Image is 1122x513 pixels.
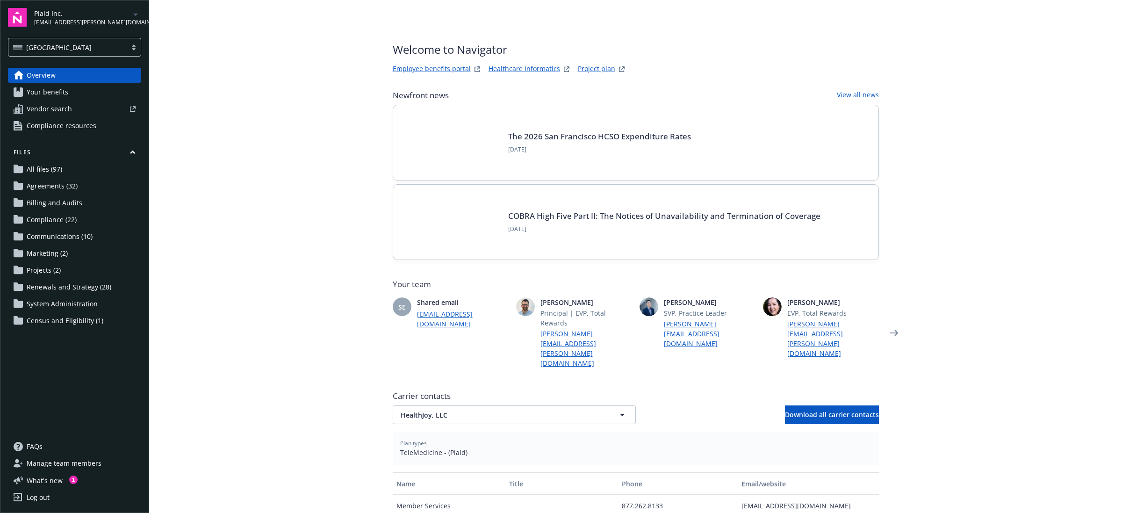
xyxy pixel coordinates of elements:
img: photo [763,297,782,316]
a: Agreements (32) [8,179,141,194]
span: Carrier contacts [393,390,879,402]
button: Download all carrier contacts [785,405,879,424]
a: [PERSON_NAME][EMAIL_ADDRESS][PERSON_NAME][DOMAIN_NAME] [540,329,632,368]
span: Your benefits [27,85,68,100]
a: COBRA High Five Part II: The Notices of Unavailability and Termination of Coverage [508,210,820,221]
span: System Administration [27,296,98,311]
button: Plaid Inc.[EMAIL_ADDRESS][PERSON_NAME][DOMAIN_NAME]arrowDropDown [34,8,141,27]
a: [PERSON_NAME][EMAIL_ADDRESS][PERSON_NAME][DOMAIN_NAME] [787,319,879,358]
div: Email/website [741,479,875,489]
span: Plaid Inc. [34,8,130,18]
a: Compliance (22) [8,212,141,227]
a: projectPlanWebsite [616,64,627,75]
span: SE [398,302,406,312]
span: All files (97) [27,162,62,177]
span: [DATE] [508,225,820,233]
a: Project plan [578,64,615,75]
div: Name [396,479,502,489]
span: What ' s new [27,476,63,485]
span: Shared email [417,297,509,307]
span: Billing and Audits [27,195,82,210]
a: Renewals and Strategy (28) [8,280,141,295]
span: [EMAIL_ADDRESS][PERSON_NAME][DOMAIN_NAME] [34,18,130,27]
button: Title [505,472,618,495]
span: Compliance (22) [27,212,77,227]
a: Overview [8,68,141,83]
span: Compliance resources [27,118,96,133]
span: [GEOGRAPHIC_DATA] [26,43,92,52]
span: Projects (2) [27,263,61,278]
button: Files [8,148,141,160]
a: [PERSON_NAME][EMAIL_ADDRESS][DOMAIN_NAME] [664,319,755,348]
span: TeleMedicine - (Plaid) [400,448,871,457]
a: Projects (2) [8,263,141,278]
span: Manage team members [27,456,101,471]
img: navigator-logo.svg [8,8,27,27]
span: Vendor search [27,101,72,116]
button: HealthJoy, LLC [393,405,636,424]
a: Census and Eligibility (1) [8,313,141,328]
a: Manage team members [8,456,141,471]
a: springbukWebsite [561,64,572,75]
span: Agreements (32) [27,179,78,194]
span: Principal | EVP, Total Rewards [540,308,632,328]
button: What's new1 [8,476,78,485]
button: Name [393,472,505,495]
span: Marketing (2) [27,246,68,261]
a: View all news [837,90,879,101]
a: Next [886,325,901,340]
div: Title [509,479,614,489]
span: SVP, Practice Leader [664,308,755,318]
a: Employee benefits portal [393,64,471,75]
a: FAQs [8,439,141,454]
img: BLOG-Card Image - Compliance - COBRA High Five Pt 2 - 08-21-25.jpg [408,200,497,245]
span: [PERSON_NAME] [540,297,632,307]
span: Your team [393,279,879,290]
span: Download all carrier contacts [785,410,879,419]
span: FAQs [27,439,43,454]
img: photo [640,297,658,316]
span: Overview [27,68,56,83]
a: Marketing (2) [8,246,141,261]
span: Census and Eligibility (1) [27,313,103,328]
span: HealthJoy, LLC [401,410,595,420]
span: [GEOGRAPHIC_DATA] [13,43,122,52]
span: EVP, Total Rewards [787,308,879,318]
button: Email/website [738,472,878,495]
div: Phone [622,479,734,489]
span: [DATE] [508,145,691,154]
a: Billing and Audits [8,195,141,210]
a: Vendor search [8,101,141,116]
a: Healthcare Informatics [489,64,560,75]
span: Renewals and Strategy (28) [27,280,111,295]
a: The 2026 San Francisco HCSO Expenditure Rates [508,131,691,142]
a: Your benefits [8,85,141,100]
a: All files (97) [8,162,141,177]
span: [PERSON_NAME] [787,297,879,307]
div: Log out [27,490,50,505]
span: Communications (10) [27,229,93,244]
span: Welcome to Navigator [393,41,627,58]
span: Newfront news [393,90,449,101]
a: [EMAIL_ADDRESS][DOMAIN_NAME] [417,309,509,329]
span: [PERSON_NAME] [664,297,755,307]
a: striveWebsite [472,64,483,75]
button: Phone [618,472,738,495]
a: Communications (10) [8,229,141,244]
a: Compliance resources [8,118,141,133]
span: Plan types [400,439,871,448]
img: photo [516,297,535,316]
img: BLOG+Card Image - Compliance - 2026 SF HCSO Expenditure Rates - 08-26-25.jpg [408,120,497,165]
div: 1 [69,476,78,484]
a: System Administration [8,296,141,311]
a: arrowDropDown [130,8,141,20]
